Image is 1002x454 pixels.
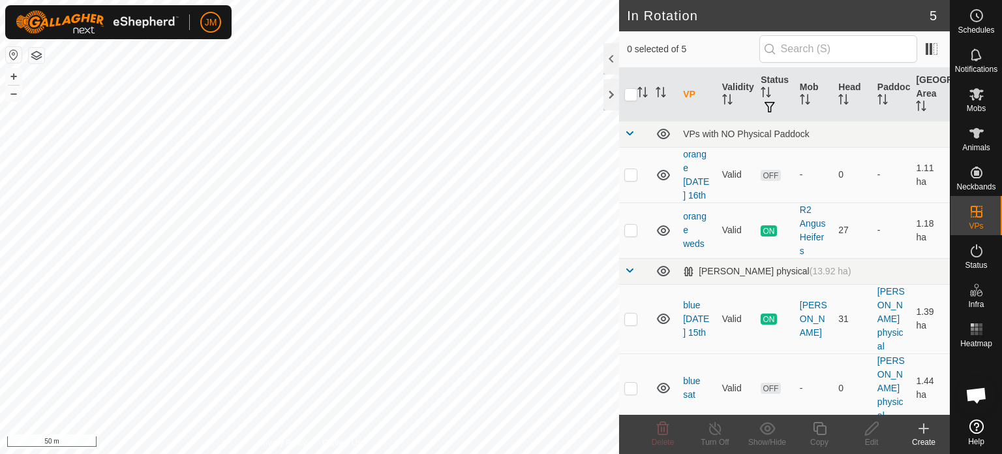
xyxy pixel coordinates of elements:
div: - [800,168,828,182]
h2: In Rotation [627,8,930,24]
td: Valid [717,147,756,203]
span: Notifications [955,65,997,73]
td: - [872,147,911,203]
span: Help [968,438,984,446]
th: Status [755,68,795,122]
div: Copy [793,436,845,448]
span: Neckbands [956,183,995,191]
span: ON [761,314,776,325]
button: Map Layers [29,48,44,63]
div: - [800,381,828,395]
a: blue sat [683,376,700,400]
span: 5 [930,6,937,25]
div: Show/Hide [741,436,793,448]
img: Gallagher Logo [16,10,179,34]
th: Head [833,68,872,122]
span: OFF [761,383,780,394]
p-sorticon: Activate to sort [800,96,810,106]
th: VP [678,68,717,122]
div: Turn Off [689,436,741,448]
div: VPs with NO Physical Paddock [683,129,945,139]
a: blue [DATE] 15th [683,300,709,338]
p-sorticon: Activate to sort [722,96,733,106]
td: 1.18 ha [911,203,950,258]
a: Contact Us [322,437,361,449]
div: R2 Angus Heifers [800,203,828,258]
td: 0 [833,147,872,203]
td: Valid [717,203,756,258]
button: Reset Map [6,47,22,63]
th: Validity [717,68,756,122]
a: [PERSON_NAME] physical [877,355,905,421]
span: ON [761,225,776,236]
div: Open chat [957,376,996,415]
div: Edit [845,436,898,448]
a: orange [DATE] 16th [683,149,709,201]
span: OFF [761,170,780,181]
a: Help [950,414,1002,451]
p-sorticon: Activate to sort [761,89,771,99]
div: Create [898,436,950,448]
p-sorticon: Activate to sort [916,103,926,113]
span: Schedules [958,26,994,34]
a: [PERSON_NAME] physical [877,286,905,351]
span: (13.92 ha) [810,266,851,276]
td: Valid [717,353,756,423]
span: Status [965,261,987,269]
p-sorticon: Activate to sort [656,89,666,99]
th: Mob [795,68,834,122]
p-sorticon: Activate to sort [637,89,648,99]
td: - [872,203,911,258]
td: 1.11 ha [911,147,950,203]
div: [PERSON_NAME] physical [683,266,851,277]
button: + [6,69,22,84]
span: Heatmap [960,340,992,348]
td: 31 [833,284,872,353]
input: Search (S) [759,35,917,63]
a: orange weds [683,211,706,249]
th: [GEOGRAPHIC_DATA] Area [911,68,950,122]
span: Mobs [967,105,986,112]
p-sorticon: Activate to sort [838,96,849,106]
span: JM [205,16,217,29]
td: Valid [717,284,756,353]
button: – [6,86,22,101]
span: Animals [962,144,990,152]
span: Infra [968,300,984,308]
td: 27 [833,203,872,258]
p-sorticon: Activate to sort [877,96,888,106]
div: [PERSON_NAME] [800,299,828,340]
a: Privacy Policy [258,437,307,449]
span: VPs [969,222,983,230]
td: 1.44 ha [911,353,950,423]
span: Delete [652,438,675,447]
td: 0 [833,353,872,423]
td: 1.39 ha [911,284,950,353]
span: 0 selected of 5 [627,42,759,56]
th: Paddock [872,68,911,122]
